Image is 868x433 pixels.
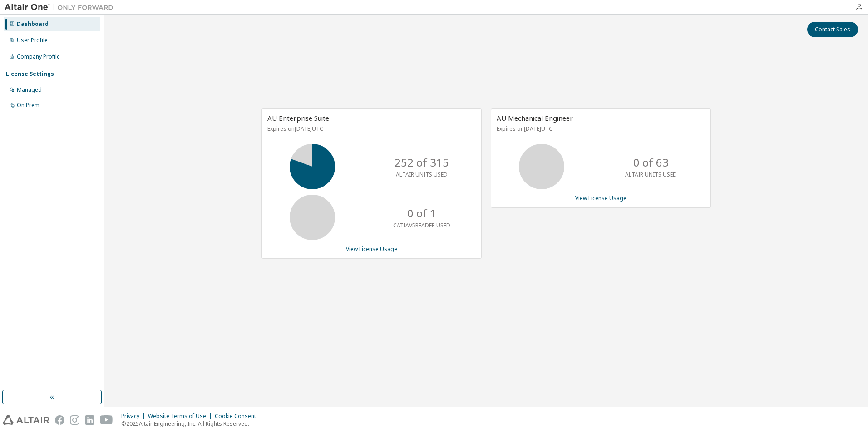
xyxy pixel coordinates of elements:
p: Expires on [DATE] UTC [267,125,473,133]
div: Dashboard [17,20,49,28]
p: © 2025 Altair Engineering, Inc. All Rights Reserved. [121,420,261,428]
div: Managed [17,86,42,93]
div: License Settings [6,70,54,78]
p: ALTAIR UNITS USED [396,171,448,178]
p: ALTAIR UNITS USED [625,171,677,178]
img: altair_logo.svg [3,415,49,425]
img: instagram.svg [70,415,79,425]
div: User Profile [17,37,48,44]
p: 0 of 63 [633,155,669,170]
img: youtube.svg [100,415,113,425]
div: On Prem [17,102,39,109]
button: Contact Sales [807,22,858,37]
p: CATIAV5READER USED [393,221,450,229]
div: Company Profile [17,53,60,60]
img: Altair One [5,3,118,12]
a: View License Usage [346,245,397,253]
div: Privacy [121,413,148,420]
a: View License Usage [575,194,626,202]
img: facebook.svg [55,415,64,425]
div: Cookie Consent [215,413,261,420]
img: linkedin.svg [85,415,94,425]
p: 0 of 1 [407,206,436,221]
div: Website Terms of Use [148,413,215,420]
p: Expires on [DATE] UTC [497,125,703,133]
p: 252 of 315 [395,155,449,170]
span: AU Enterprise Suite [267,113,329,123]
span: AU Mechanical Engineer [497,113,573,123]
